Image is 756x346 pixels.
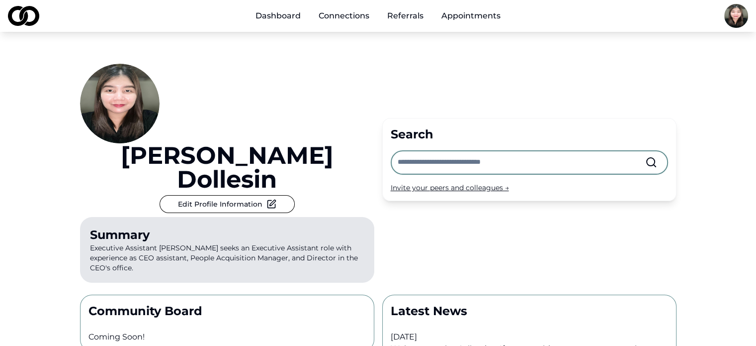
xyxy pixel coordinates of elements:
[433,6,508,26] a: Appointments
[391,126,668,142] div: Search
[248,6,508,26] nav: Main
[391,183,668,193] div: Invite your peers and colleagues →
[379,6,431,26] a: Referrals
[311,6,377,26] a: Connections
[8,6,39,26] img: logo
[80,217,374,283] p: Executive Assistant [PERSON_NAME] seeks an Executive Assistant role with experience as CEO assist...
[391,303,668,319] p: Latest News
[88,303,366,319] p: Community Board
[88,331,366,343] p: Coming Soon!
[160,195,295,213] button: Edit Profile Information
[90,227,364,243] div: Summary
[248,6,309,26] a: Dashboard
[80,64,160,143] img: c5a994b8-1df4-4c55-a0c5-fff68abd3c00-Kim%20Headshot-profile_picture.jpg
[724,4,748,28] img: c5a994b8-1df4-4c55-a0c5-fff68abd3c00-Kim%20Headshot-profile_picture.jpg
[80,143,374,191] a: [PERSON_NAME] Dollesin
